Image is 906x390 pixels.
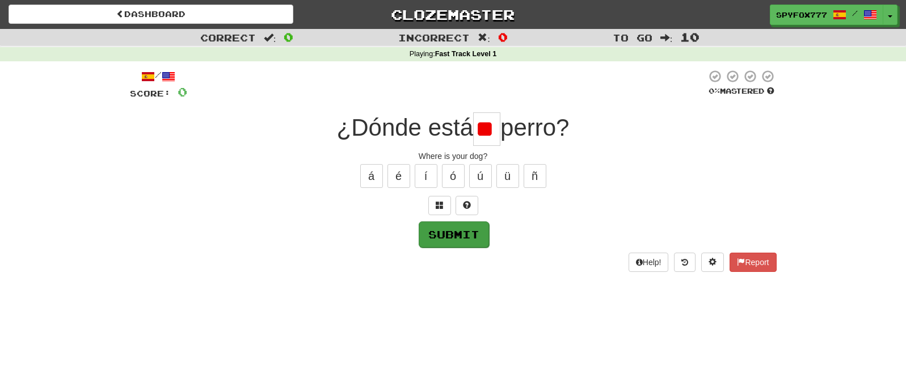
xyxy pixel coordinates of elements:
[680,30,699,44] span: 10
[428,196,451,215] button: Switch sentence to multiple choice alt+p
[387,164,410,188] button: é
[776,10,827,20] span: spyfox777
[360,164,383,188] button: á
[478,33,490,43] span: :
[629,253,669,272] button: Help!
[442,164,465,188] button: ó
[613,32,652,43] span: To go
[706,86,777,97] div: Mastered
[770,5,883,25] a: spyfox777 /
[496,164,519,188] button: ü
[524,164,546,188] button: ñ
[469,164,492,188] button: ú
[310,5,595,24] a: Clozemaster
[200,32,256,43] span: Correct
[674,253,696,272] button: Round history (alt+y)
[178,85,187,99] span: 0
[337,114,473,141] span: ¿Dónde está
[130,150,777,162] div: Where is your dog?
[498,30,508,44] span: 0
[415,164,437,188] button: í
[730,253,776,272] button: Report
[284,30,293,44] span: 0
[130,69,187,83] div: /
[9,5,293,24] a: Dashboard
[660,33,673,43] span: :
[709,86,720,95] span: 0 %
[264,33,276,43] span: :
[419,221,489,248] button: Submit
[435,50,497,58] strong: Fast Track Level 1
[398,32,470,43] span: Incorrect
[500,114,569,141] span: perro?
[456,196,478,215] button: Single letter hint - you only get 1 per sentence and score half the points! alt+h
[130,89,171,98] span: Score:
[852,9,858,17] span: /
